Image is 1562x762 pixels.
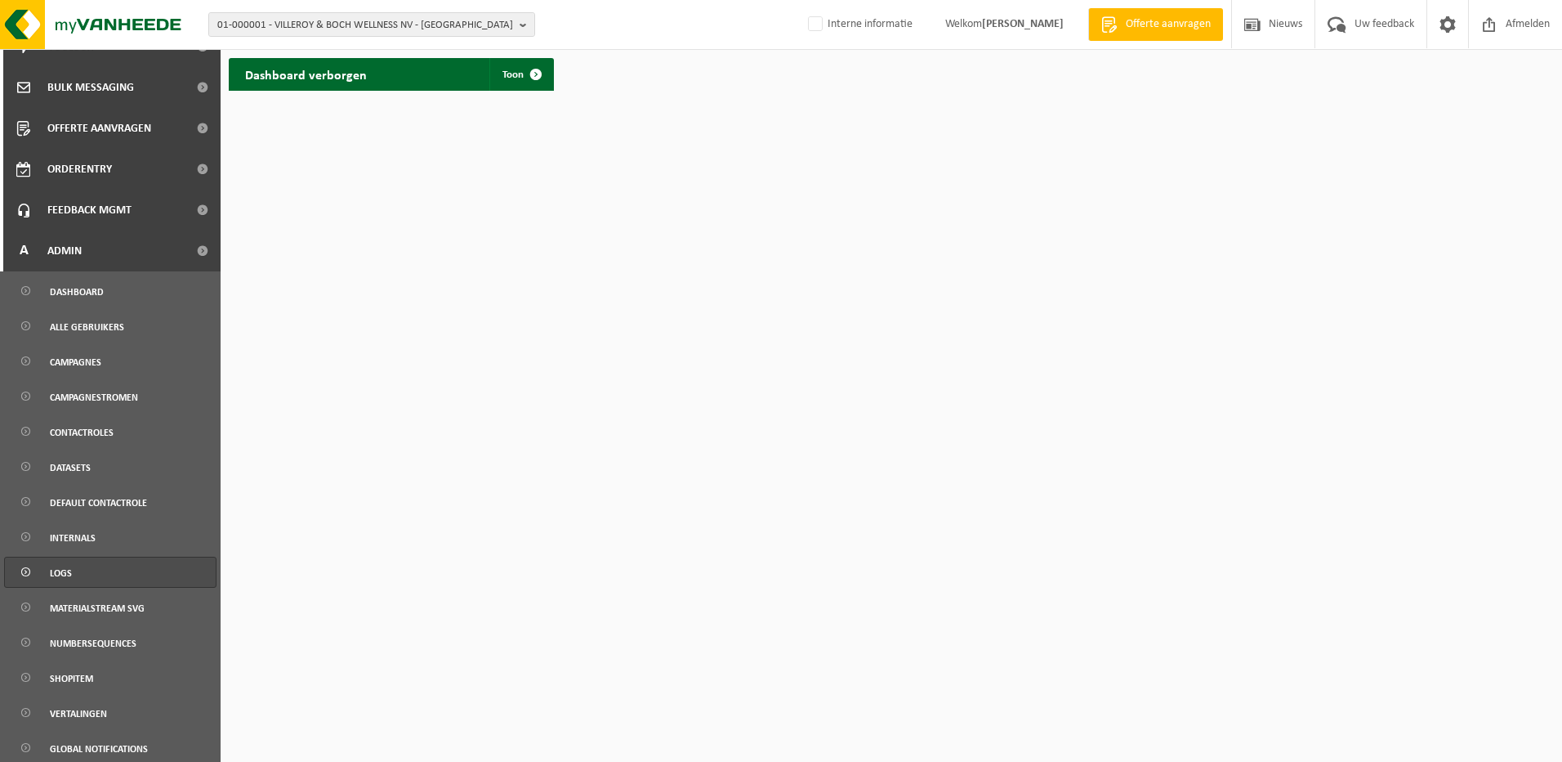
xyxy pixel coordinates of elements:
[50,452,91,483] span: Datasets
[4,346,216,377] a: Campagnes
[805,12,913,37] label: Interne informatie
[50,522,96,554] span: Internals
[47,231,82,271] span: Admin
[50,558,72,589] span: Logs
[4,381,216,412] a: Campagnestromen
[50,312,124,343] span: Alle gebruikers
[50,417,114,448] span: Contactroles
[1122,16,1215,33] span: Offerte aanvragen
[50,382,138,413] span: Campagnestromen
[489,58,552,91] a: Toon
[50,663,93,694] span: Shopitem
[4,311,216,342] a: Alle gebruikers
[50,276,104,307] span: Dashboard
[502,69,524,80] span: Toon
[4,627,216,658] a: Numbersequences
[1088,8,1223,41] a: Offerte aanvragen
[47,149,185,190] span: Orderentry Goedkeuring
[229,58,383,90] h2: Dashboard verborgen
[4,451,216,482] a: Datasets
[4,697,216,728] a: Vertalingen
[208,12,535,37] button: 01-000001 - VILLEROY & BOCH WELLNESS NV - [GEOGRAPHIC_DATA]
[4,416,216,447] a: Contactroles
[4,592,216,623] a: Materialstream SVG
[16,231,31,271] span: A
[4,276,216,307] a: Dashboard
[47,67,134,108] span: Bulk Messaging
[50,347,101,378] span: Campagnes
[4,486,216,518] a: default contactrole
[217,13,513,38] span: 01-000001 - VILLEROY & BOCH WELLNESS NV - [GEOGRAPHIC_DATA]
[4,662,216,693] a: Shopitem
[47,190,132,231] span: Feedback MGMT
[50,628,136,659] span: Numbersequences
[4,557,216,588] a: Logs
[982,18,1064,30] strong: [PERSON_NAME]
[50,698,107,729] span: Vertalingen
[4,522,216,553] a: Internals
[47,108,151,149] span: Offerte aanvragen
[50,487,147,518] span: default contactrole
[50,593,145,624] span: Materialstream SVG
